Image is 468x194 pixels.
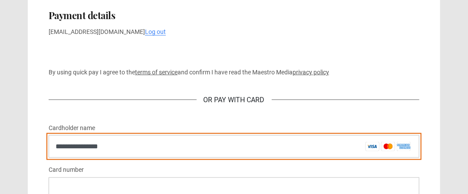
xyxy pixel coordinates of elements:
iframe: Secure card number input frame [56,184,412,192]
p: [EMAIL_ADDRESS][DOMAIN_NAME] [49,27,419,37]
a: Log out [145,28,166,36]
a: terms of service [135,69,178,76]
iframe: Secure payment button frame [49,43,419,61]
a: privacy policy [293,69,329,76]
div: Or Pay With Card [197,95,272,105]
label: Card number [49,165,84,176]
h2: Payment details [49,10,419,20]
p: By using quick pay I agree to the and confirm I have read the Maestro Media [49,68,419,77]
label: Cardholder name [49,123,95,134]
